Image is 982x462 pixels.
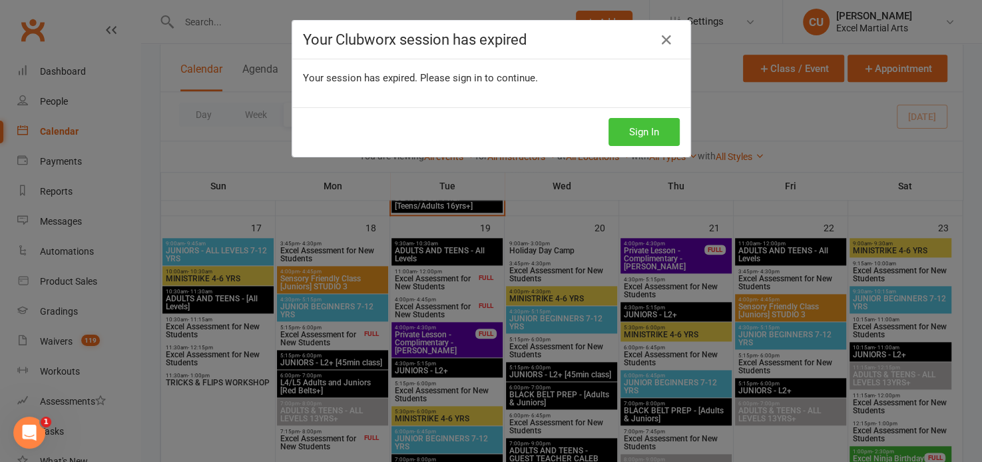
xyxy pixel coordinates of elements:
[656,29,677,51] a: Close
[13,417,45,449] iframe: Intercom live chat
[609,118,680,146] button: Sign In
[303,72,538,84] span: Your session has expired. Please sign in to continue.
[303,31,680,48] h4: Your Clubworx session has expired
[41,417,51,427] span: 1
